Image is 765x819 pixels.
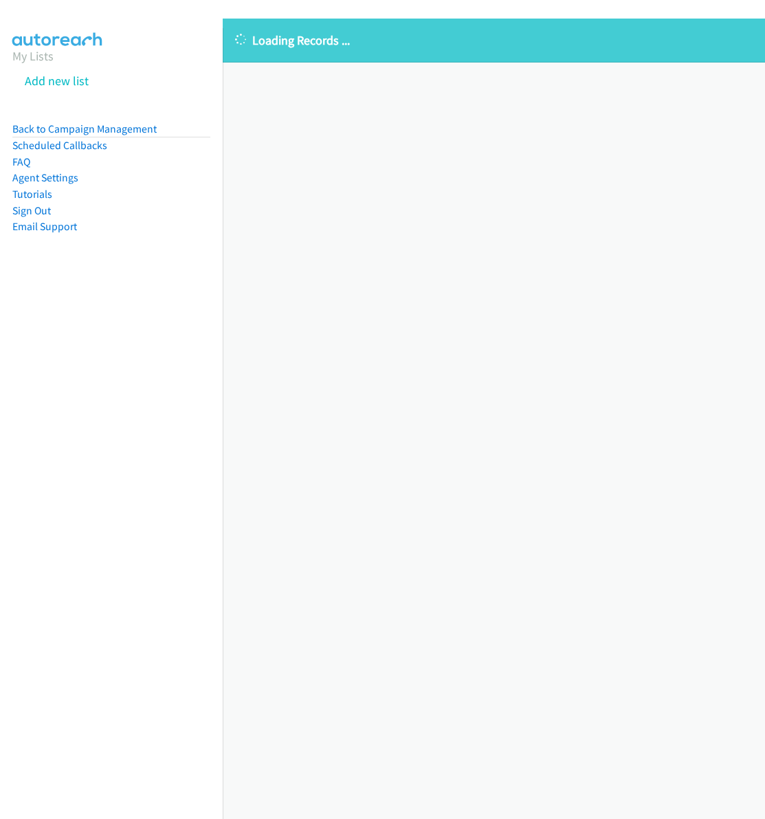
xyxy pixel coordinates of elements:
[12,220,77,233] a: Email Support
[12,171,78,184] a: Agent Settings
[12,139,107,152] a: Scheduled Callbacks
[235,31,753,49] p: Loading Records ...
[12,122,157,135] a: Back to Campaign Management
[25,73,89,89] a: Add new list
[12,204,51,217] a: Sign Out
[12,155,30,168] a: FAQ
[12,188,52,201] a: Tutorials
[12,48,54,64] a: My Lists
